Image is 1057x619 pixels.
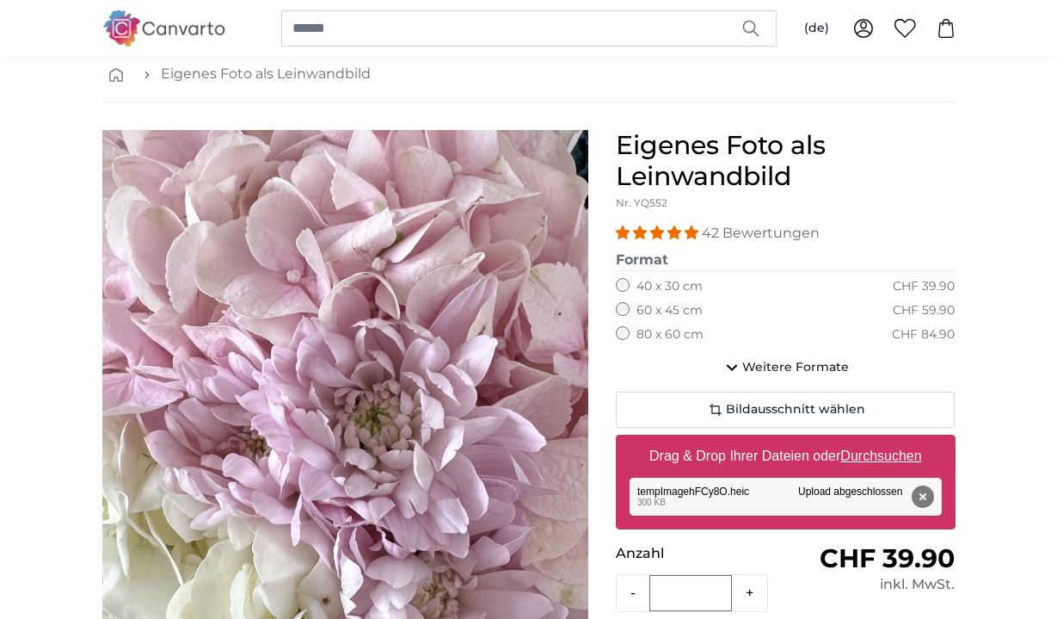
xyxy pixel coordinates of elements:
[616,250,956,271] legend: Format
[785,574,955,595] div: inkl. MwSt.
[732,576,767,610] button: +
[892,326,955,344] div: CHF 84.90
[616,130,956,192] h1: Eigenes Foto als Leinwandbild
[636,326,704,344] label: 80 x 60 cm
[702,225,820,241] span: 42 Bewertungen
[616,543,785,564] p: Anzahl
[820,542,955,574] span: CHF 39.90
[726,401,865,418] span: Bildausschnitt wählen
[616,350,956,385] button: Weitere Formate
[893,302,955,319] div: CHF 59.90
[790,13,843,44] button: (de)
[102,46,956,102] nav: breadcrumbs
[642,439,929,474] label: Drag & Drop Ihrer Dateien oder
[616,392,956,428] button: Bildausschnitt wählen
[636,278,703,295] label: 40 x 30 cm
[616,225,702,241] span: 4.98 stars
[893,278,955,295] div: CHF 39.90
[102,10,226,46] img: Canvarto
[840,449,921,463] u: Durchsuchen
[742,359,849,376] span: Weitere Formate
[161,64,371,84] a: Eigenes Foto als Leinwandbild
[616,196,667,209] span: Nr. YQ552
[617,576,649,610] button: -
[636,302,703,319] label: 60 x 45 cm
